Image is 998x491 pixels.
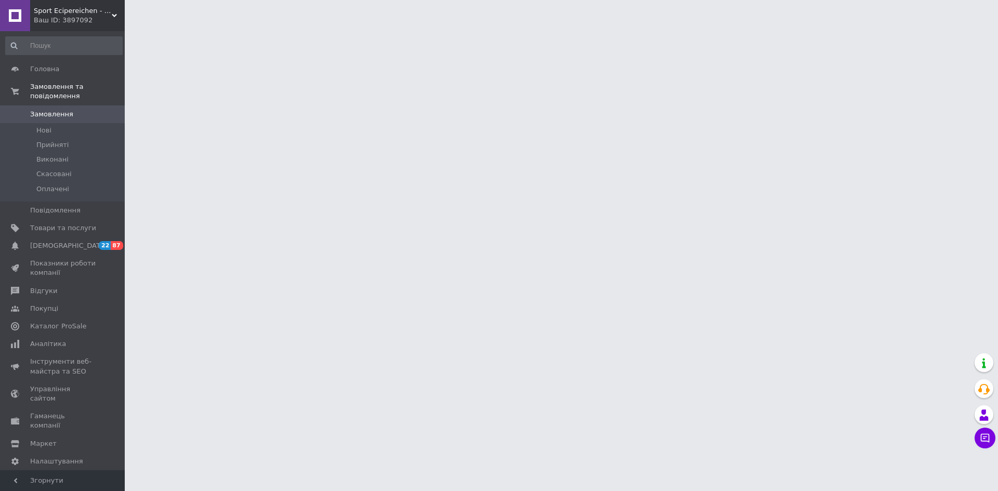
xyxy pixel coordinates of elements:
[36,184,69,194] span: Оплачені
[30,259,96,277] span: Показники роботи компанії
[30,339,66,349] span: Аналітика
[34,16,125,25] div: Ваш ID: 3897092
[30,412,96,430] span: Гаманець компанії
[5,36,123,55] input: Пошук
[30,64,59,74] span: Головна
[30,384,96,403] span: Управління сайтом
[30,82,125,101] span: Замовлення та повідомлення
[36,155,69,164] span: Виконані
[30,322,86,331] span: Каталог ProSale
[30,304,58,313] span: Покупці
[30,457,83,466] span: Налаштування
[36,126,51,135] span: Нові
[30,286,57,296] span: Відгуки
[30,241,107,250] span: [DEMOGRAPHIC_DATA]
[30,223,96,233] span: Товари та послуги
[111,241,123,250] span: 87
[30,110,73,119] span: Замовлення
[975,428,995,448] button: Чат з покупцем
[34,6,112,16] span: Sport Ecipereichen - оригінальне футбольне взуття
[30,439,57,448] span: Маркет
[30,357,96,376] span: Інструменти веб-майстра та SEO
[99,241,111,250] span: 22
[30,206,81,215] span: Повідомлення
[36,169,72,179] span: Скасовані
[36,140,69,150] span: Прийняті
